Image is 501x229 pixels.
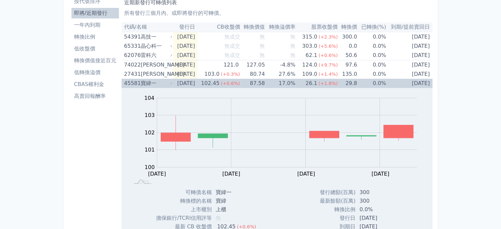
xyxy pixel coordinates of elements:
[357,42,386,51] td: 0.0%
[265,70,295,79] td: 27.6%
[313,214,355,222] td: 發行日
[355,197,405,205] td: 300
[141,60,171,70] div: [PERSON_NAME]
[161,116,413,150] g: Series
[357,32,386,42] td: 0.0%
[301,60,319,70] div: 124.0
[71,92,119,100] li: 高賣回報酬率
[221,81,240,86] span: (+0.6%)
[141,51,171,60] div: 雷科六
[141,32,171,42] div: 高技一
[260,52,265,58] span: 無
[71,33,119,41] li: 轉換比例
[141,42,171,51] div: 晶心科一
[290,34,295,40] span: 無
[173,79,198,88] td: [DATE]
[144,95,154,101] tspan: 104
[386,70,432,79] td: [DATE]
[71,67,119,78] a: 低轉換溢價
[71,8,119,18] a: 即將/近期發行
[295,22,338,32] th: 股票收盤價
[313,197,355,205] td: 最新餘額(百萬)
[386,32,432,42] td: [DATE]
[319,72,338,77] span: (+1.4%)
[304,51,319,60] div: 62.1
[71,55,119,66] a: 轉換價值接近百元
[124,32,139,42] div: 54391
[265,22,295,32] th: 轉換溢價率
[338,60,357,70] td: 97.6
[173,51,198,60] td: [DATE]
[141,79,171,88] div: 寶緯一
[355,214,405,222] td: [DATE]
[212,188,261,197] td: 寶緯一
[240,70,265,79] td: 80.74
[71,32,119,42] a: 轉換比例
[224,34,240,40] span: 無成交
[124,79,139,88] div: 45581
[173,22,198,32] th: 發行日
[71,20,119,30] a: 一年內到期
[149,188,212,197] td: 可轉債名稱
[338,42,357,51] td: 0.0
[173,32,198,42] td: [DATE]
[386,51,432,60] td: [DATE]
[338,70,357,79] td: 135.0
[301,32,319,42] div: 315.0
[124,70,139,79] div: 27431
[304,79,319,88] div: 26.1
[203,70,221,79] div: 103.0
[173,60,198,70] td: [DATE]
[319,34,338,40] span: (+2.3%)
[71,9,119,17] li: 即將/近期發行
[240,79,265,88] td: 87.58
[357,70,386,79] td: 0.0%
[313,188,355,197] td: 發行總額(百萬)
[338,51,357,60] td: 50.6
[145,129,155,136] tspan: 102
[149,197,212,205] td: 轉換標的名稱
[221,72,240,77] span: (+0.3%)
[355,188,405,197] td: 300
[240,22,265,32] th: 轉換價值
[372,171,389,177] tspan: [DATE]
[124,9,430,17] p: 所有發行三個月內、或即將發行的可轉債。
[148,171,166,177] tspan: [DATE]
[173,70,198,79] td: [DATE]
[319,53,338,58] span: (+0.6%)
[71,45,119,53] li: 低收盤價
[137,95,427,177] g: Chart
[216,215,221,221] span: 無
[338,22,357,32] th: 轉換價
[301,70,319,79] div: 109.0
[357,22,386,32] th: 已轉換(%)
[71,80,119,88] li: CBAS權利金
[145,164,155,170] tspan: 100
[319,81,338,86] span: (+1.8%)
[313,205,355,214] td: 轉換比例
[290,52,295,58] span: 無
[222,171,240,177] tspan: [DATE]
[124,51,139,60] div: 62076
[71,69,119,76] li: 低轉換溢價
[386,42,432,51] td: [DATE]
[355,205,405,214] td: 0.0%
[319,62,338,68] span: (+9.7%)
[357,51,386,60] td: 0.0%
[124,60,139,70] div: 74022
[212,197,261,205] td: 寶緯
[124,42,139,51] div: 65331
[149,214,212,222] td: 擔保銀行/TCRI信用評等
[290,43,295,49] span: 無
[141,70,171,79] div: [PERSON_NAME]
[198,22,240,32] th: CB收盤價
[224,52,240,58] span: 無成交
[71,21,119,29] li: 一年內到期
[319,43,338,49] span: (+5.6%)
[357,60,386,70] td: 0.0%
[338,79,357,88] td: 29.8
[265,79,295,88] td: 17.0%
[145,147,155,153] tspan: 101
[301,42,319,51] div: 303.0
[212,205,261,214] td: 上櫃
